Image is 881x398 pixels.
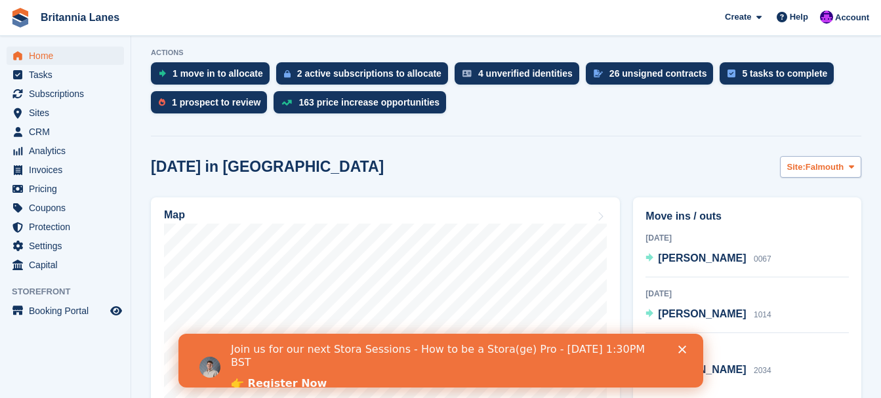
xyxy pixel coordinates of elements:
span: Create [725,10,751,24]
div: [DATE] [645,344,849,355]
a: menu [7,256,124,274]
a: menu [7,85,124,103]
a: menu [7,123,124,141]
a: [PERSON_NAME] 1014 [645,306,771,323]
span: Account [835,11,869,24]
img: verify_identity-adf6edd0f0f0b5bbfe63781bf79b02c33cf7c696d77639b501bdc392416b5a36.svg [462,70,472,77]
a: menu [7,180,124,198]
a: 163 price increase opportunities [274,91,453,120]
img: stora-icon-8386f47178a22dfd0bd8f6a31ec36ba5ce8667c1dd55bd0f319d3a0aa187defe.svg [10,8,30,28]
div: 1 prospect to review [172,97,260,108]
a: 1 move in to allocate [151,62,276,91]
span: Capital [29,256,108,274]
iframe: Intercom live chat banner [178,334,703,388]
span: 2034 [754,366,771,375]
a: menu [7,47,124,65]
img: contract_signature_icon-13c848040528278c33f63329250d36e43548de30e8caae1d1a13099fd9432cc5.svg [594,70,603,77]
img: active_subscription_to_allocate_icon-d502201f5373d7db506a760aba3b589e785aa758c864c3986d89f69b8ff3... [284,70,291,78]
span: Tasks [29,66,108,84]
p: ACTIONS [151,49,861,57]
div: 26 unsigned contracts [609,68,707,79]
img: task-75834270c22a3079a89374b754ae025e5fb1db73e45f91037f5363f120a921f8.svg [727,70,735,77]
h2: [DATE] in [GEOGRAPHIC_DATA] [151,158,384,176]
div: 4 unverified identities [478,68,573,79]
img: move_ins_to_allocate_icon-fdf77a2bb77ea45bf5b3d319d69a93e2d87916cf1d5bf7949dd705db3b84f3ca.svg [159,70,166,77]
div: [DATE] [645,232,849,244]
span: Invoices [29,161,108,179]
span: [PERSON_NAME] [658,252,746,264]
span: 1014 [754,310,771,319]
a: menu [7,237,124,255]
span: Help [790,10,808,24]
span: Falmouth [806,161,844,174]
a: menu [7,161,124,179]
a: menu [7,142,124,160]
div: Close [500,12,513,20]
span: [PERSON_NAME] [658,364,746,375]
a: menu [7,218,124,236]
img: Mark Lane [820,10,833,24]
span: 0067 [754,254,771,264]
div: [DATE] [645,288,849,300]
a: 26 unsigned contracts [586,62,720,91]
a: 5 tasks to complete [720,62,840,91]
span: Storefront [12,285,131,298]
span: Pricing [29,180,108,198]
a: 👉 Register Now [52,43,148,58]
h2: Move ins / outs [645,209,849,224]
span: Analytics [29,142,108,160]
a: menu [7,104,124,122]
span: Booking Portal [29,302,108,320]
img: price_increase_opportunities-93ffe204e8149a01c8c9dc8f82e8f89637d9d84a8eef4429ea346261dce0b2c0.svg [281,100,292,106]
span: Sites [29,104,108,122]
span: Protection [29,218,108,236]
a: 4 unverified identities [455,62,586,91]
a: 2 active subscriptions to allocate [276,62,455,91]
a: menu [7,66,124,84]
span: Home [29,47,108,65]
span: Site: [787,161,806,174]
a: Preview store [108,303,124,319]
a: menu [7,302,124,320]
span: Settings [29,237,108,255]
div: 163 price increase opportunities [298,97,440,108]
a: 1 prospect to review [151,91,274,120]
img: prospect-51fa495bee0391a8d652442698ab0144808aea92771e9ea1ae160a38d050c398.svg [159,98,165,106]
h2: Map [164,209,185,221]
a: [PERSON_NAME] 2034 [645,362,771,379]
span: Subscriptions [29,85,108,103]
div: 5 tasks to complete [742,68,827,79]
button: Site: Falmouth [780,156,861,178]
a: Britannia Lanes [35,7,125,28]
span: [PERSON_NAME] [658,308,746,319]
div: 2 active subscriptions to allocate [297,68,441,79]
div: 1 move in to allocate [173,68,263,79]
a: menu [7,199,124,217]
a: [PERSON_NAME] 0067 [645,250,771,268]
span: CRM [29,123,108,141]
span: Coupons [29,199,108,217]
